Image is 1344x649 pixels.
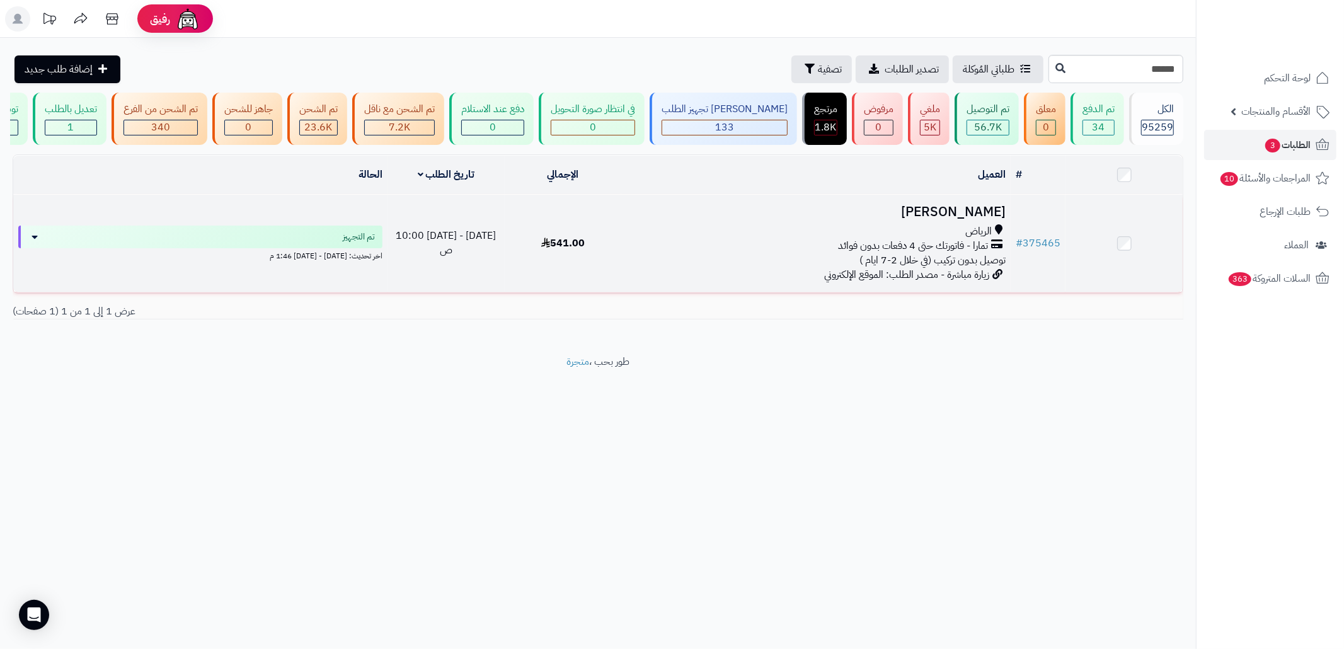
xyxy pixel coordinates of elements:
[647,93,800,145] a: [PERSON_NAME] تجهيز الطلب 133
[1204,197,1336,227] a: طلبات الإرجاع
[1043,120,1049,135] span: 0
[151,120,170,135] span: 340
[1204,163,1336,193] a: المراجعات والأسئلة10
[1204,230,1336,260] a: العملاء
[1284,236,1309,254] span: العملاء
[548,167,579,182] a: الإجمالي
[68,120,74,135] span: 1
[924,120,936,135] span: 5K
[1083,102,1115,117] div: تم الدفع
[967,102,1009,117] div: تم التوصيل
[551,120,635,135] div: 0
[590,120,596,135] span: 0
[1219,169,1311,187] span: المراجعات والأسئلة
[210,93,285,145] a: جاهز للشحن 0
[45,102,97,117] div: تعديل بالطلب
[1142,120,1173,135] span: 95259
[566,354,589,369] a: متجرة
[1083,120,1114,135] div: 34
[224,102,273,117] div: جاهز للشحن
[967,120,1009,135] div: 56703
[626,205,1006,219] h3: [PERSON_NAME]
[815,120,837,135] div: 1813
[1127,93,1186,145] a: الكل95259
[541,236,585,251] span: 541.00
[536,93,647,145] a: في انتظار صورة التحويل 0
[974,120,1002,135] span: 56.7K
[246,120,252,135] span: 0
[1204,63,1336,93] a: لوحة التحكم
[490,120,496,135] span: 0
[1258,32,1332,58] img: logo-2.png
[1264,69,1311,87] span: لوحة التحكم
[1221,172,1238,186] span: 10
[25,62,93,77] span: إضافة طلب جديد
[305,120,333,135] span: 23.6K
[885,62,939,77] span: تصدير الطلبات
[364,102,435,117] div: تم الشحن مع ناقل
[461,102,524,117] div: دفع عند الاستلام
[1265,139,1280,152] span: 3
[859,253,1006,268] span: توصيل بدون تركيب (في خلال 2-7 ايام )
[814,102,837,117] div: مرتجع
[418,167,475,182] a: تاريخ الطلب
[791,55,852,83] button: تصفية
[963,62,1014,77] span: طلباتي المُوكلة
[14,55,120,83] a: إضافة طلب جديد
[815,120,837,135] span: 1.8K
[876,120,882,135] span: 0
[3,304,598,319] div: عرض 1 إلى 1 من 1 (1 صفحات)
[1227,270,1311,287] span: السلات المتروكة
[124,120,197,135] div: 340
[1016,236,1023,251] span: #
[1021,93,1068,145] a: معلق 0
[1016,167,1022,182] a: #
[396,228,496,258] span: [DATE] - [DATE] 10:00 ص
[359,167,382,182] a: الحالة
[1241,103,1311,120] span: الأقسام والمنتجات
[952,93,1021,145] a: تم التوصيل 56.7K
[921,120,939,135] div: 4977
[150,11,170,26] span: رفيق
[350,93,447,145] a: تم الشحن مع ناقل 7.2K
[905,93,952,145] a: ملغي 5K
[953,55,1043,83] a: طلباتي المُوكلة
[1093,120,1105,135] span: 34
[1204,130,1336,160] a: الطلبات3
[1036,102,1056,117] div: معلق
[175,6,200,32] img: ai-face.png
[715,120,734,135] span: 133
[225,120,272,135] div: 0
[838,239,988,253] span: تمارا - فاتورتك حتى 4 دفعات بدون فوائد
[1260,203,1311,221] span: طلبات الإرجاع
[662,120,787,135] div: 133
[1068,93,1127,145] a: تم الدفع 34
[123,102,198,117] div: تم الشحن من الفرع
[1037,120,1055,135] div: 0
[33,6,65,35] a: تحديثات المنصة
[45,120,96,135] div: 1
[1264,136,1311,154] span: الطلبات
[285,93,350,145] a: تم الشحن 23.6K
[864,102,893,117] div: مرفوض
[849,93,905,145] a: مرفوض 0
[300,120,337,135] div: 23630
[19,600,49,630] div: Open Intercom Messenger
[447,93,536,145] a: دفع عند الاستلام 0
[299,102,338,117] div: تم الشحن
[978,167,1006,182] a: العميل
[856,55,949,83] a: تصدير الطلبات
[1204,263,1336,294] a: السلات المتروكة363
[800,93,849,145] a: مرتجع 1.8K
[365,120,434,135] div: 7223
[30,93,109,145] a: تعديل بالطلب 1
[818,62,842,77] span: تصفية
[864,120,893,135] div: 0
[109,93,210,145] a: تم الشحن من الفرع 340
[551,102,635,117] div: في انتظار صورة التحويل
[462,120,524,135] div: 0
[1229,272,1251,286] span: 363
[920,102,940,117] div: ملغي
[824,267,989,282] span: زيارة مباشرة - مصدر الطلب: الموقع الإلكتروني
[389,120,410,135] span: 7.2K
